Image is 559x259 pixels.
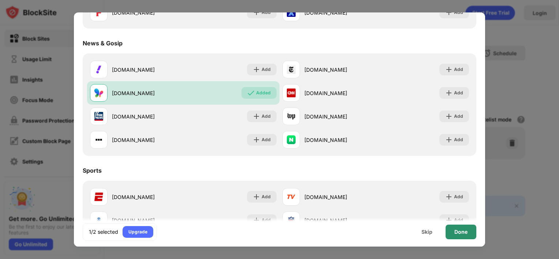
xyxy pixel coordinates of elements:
[112,193,183,201] div: [DOMAIN_NAME]
[304,217,376,224] div: [DOMAIN_NAME]
[454,66,463,73] div: Add
[262,217,271,224] div: Add
[94,8,103,17] img: favicons
[304,113,376,120] div: [DOMAIN_NAME]
[262,113,271,120] div: Add
[454,89,463,97] div: Add
[128,228,147,236] div: Upgrade
[454,193,463,200] div: Add
[262,136,271,143] div: Add
[287,216,296,225] img: favicons
[94,112,103,121] img: favicons
[112,217,183,224] div: [DOMAIN_NAME]
[262,193,271,200] div: Add
[89,228,118,236] div: 1/2 selected
[304,136,376,144] div: [DOMAIN_NAME]
[112,89,183,97] div: [DOMAIN_NAME]
[262,66,271,73] div: Add
[454,9,463,16] div: Add
[304,89,376,97] div: [DOMAIN_NAME]
[287,135,296,144] img: favicons
[112,136,183,144] div: [DOMAIN_NAME]
[454,229,468,235] div: Done
[112,9,183,16] div: [DOMAIN_NAME]
[94,135,103,144] img: favicons
[112,66,183,74] div: [DOMAIN_NAME]
[94,192,103,201] img: favicons
[287,112,296,121] img: favicons
[83,40,123,47] div: News & Gosip
[287,8,296,17] img: favicons
[454,217,463,224] div: Add
[112,113,183,120] div: [DOMAIN_NAME]
[94,65,103,74] img: favicons
[287,192,296,201] img: favicons
[421,229,432,235] div: Skip
[454,136,463,143] div: Add
[94,216,103,225] img: favicons
[287,89,296,97] img: favicons
[262,9,271,16] div: Add
[287,65,296,74] img: favicons
[256,89,271,97] div: Added
[454,113,463,120] div: Add
[94,89,103,97] img: favicons
[304,66,376,74] div: [DOMAIN_NAME]
[304,193,376,201] div: [DOMAIN_NAME]
[83,167,102,174] div: Sports
[304,9,376,16] div: [DOMAIN_NAME]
